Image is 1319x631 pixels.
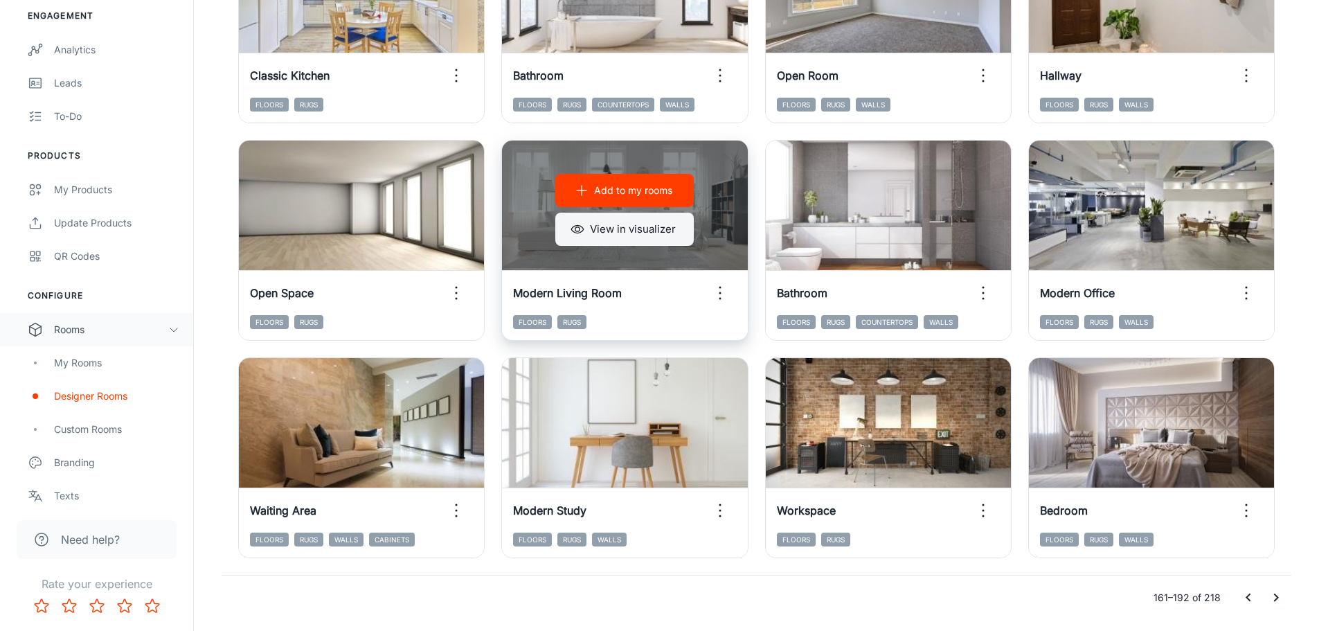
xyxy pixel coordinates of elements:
[61,531,120,548] span: Need help?
[250,67,330,84] h6: Classic Kitchen
[250,315,289,329] span: Floors
[821,315,850,329] span: Rugs
[54,389,179,404] div: Designer Rooms
[592,533,627,546] span: Walls
[777,533,816,546] span: Floors
[856,315,918,329] span: Countertops
[1040,285,1115,301] h6: Modern Office
[924,315,958,329] span: Walls
[250,502,316,519] h6: Waiting Area
[54,488,179,504] div: Texts
[513,502,586,519] h6: Modern Study
[513,285,622,301] h6: Modern Living Room
[54,109,179,124] div: To-do
[1040,67,1082,84] h6: Hallway
[54,249,179,264] div: QR Codes
[1235,584,1262,612] button: Go to previous page
[557,533,586,546] span: Rugs
[513,533,552,546] span: Floors
[856,98,890,112] span: Walls
[777,98,816,112] span: Floors
[1262,584,1290,612] button: Go to next page
[1119,315,1154,329] span: Walls
[557,315,586,329] span: Rugs
[329,533,364,546] span: Walls
[1154,590,1221,605] p: 161–192 of 218
[1040,533,1079,546] span: Floors
[83,592,111,620] button: Rate 3 star
[777,67,838,84] h6: Open Room
[294,533,323,546] span: Rugs
[250,285,314,301] h6: Open Space
[1040,315,1079,329] span: Floors
[28,592,55,620] button: Rate 1 star
[513,67,564,84] h6: Bathroom
[369,533,415,546] span: Cabinets
[11,576,182,592] p: Rate your experience
[1084,98,1113,112] span: Rugs
[1040,98,1079,112] span: Floors
[1119,533,1154,546] span: Walls
[250,98,289,112] span: Floors
[821,98,850,112] span: Rugs
[54,182,179,197] div: My Products
[513,98,552,112] span: Floors
[54,422,179,437] div: Custom Rooms
[1084,315,1113,329] span: Rugs
[54,42,179,57] div: Analytics
[111,592,138,620] button: Rate 4 star
[54,75,179,91] div: Leads
[555,213,694,246] button: View in visualizer
[294,98,323,112] span: Rugs
[1084,533,1113,546] span: Rugs
[777,502,836,519] h6: Workspace
[777,285,827,301] h6: Bathroom
[54,455,179,470] div: Branding
[777,315,816,329] span: Floors
[1040,502,1088,519] h6: Bedroom
[54,355,179,371] div: My Rooms
[557,98,586,112] span: Rugs
[660,98,694,112] span: Walls
[594,183,672,198] p: Add to my rooms
[55,592,83,620] button: Rate 2 star
[1119,98,1154,112] span: Walls
[54,322,168,337] div: Rooms
[54,215,179,231] div: Update Products
[138,592,166,620] button: Rate 5 star
[294,315,323,329] span: Rugs
[555,174,694,207] button: Add to my rooms
[592,98,654,112] span: Countertops
[513,315,552,329] span: Floors
[821,533,850,546] span: Rugs
[250,533,289,546] span: Floors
